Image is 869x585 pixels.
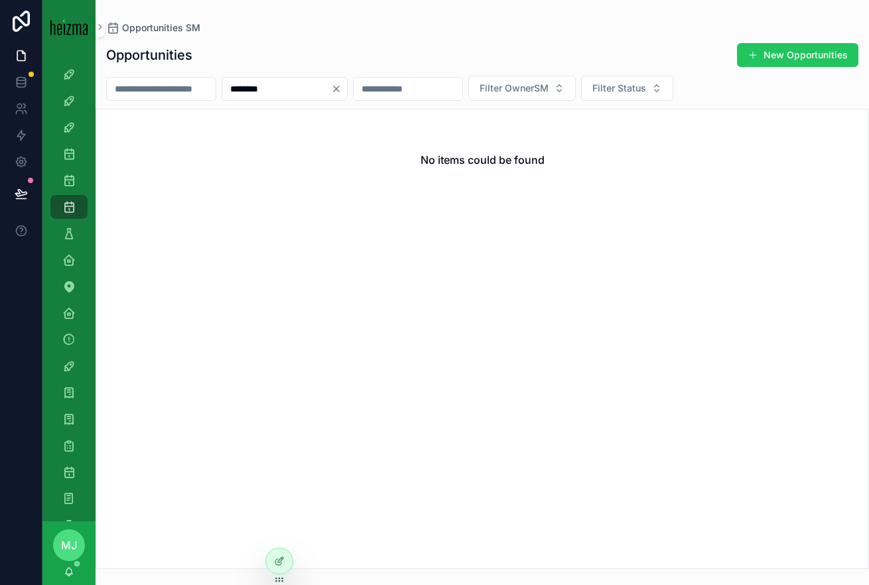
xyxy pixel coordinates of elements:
span: Filter Status [592,82,646,95]
button: Select Button [581,76,673,101]
a: Opportunities SM [106,21,200,34]
h1: Opportunities [106,46,192,64]
span: Filter OwnerSM [480,82,549,95]
h2: No items could be found [421,152,545,168]
span: MJ [61,537,77,553]
img: App logo [50,18,88,35]
div: scrollable content [42,53,96,521]
button: Clear [331,84,347,94]
button: Select Button [468,76,576,101]
span: Opportunities SM [122,21,200,34]
button: New Opportunities [737,43,858,67]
